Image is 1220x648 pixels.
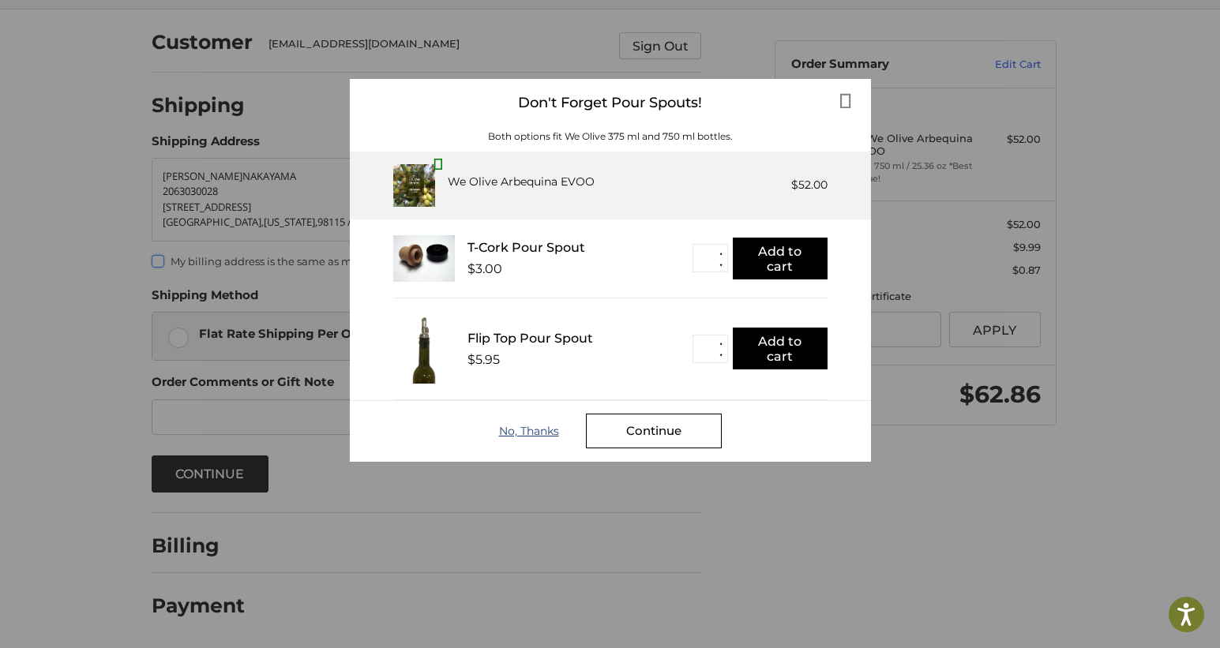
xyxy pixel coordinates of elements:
div: Flip Top Pour Spout [467,331,693,346]
div: Both options fit We Olive 375 ml and 750 ml bottles. [350,129,871,144]
p: We're away right now. Please check back later! [22,24,178,36]
button: ▲ [715,247,727,259]
div: We Olive Arbequina EVOO [448,174,595,190]
button: ▼ [715,259,727,271]
img: T_Cork__22625.1711686153.233.225.jpg [393,235,455,282]
button: Open LiveChat chat widget [182,21,201,39]
div: $52.00 [791,177,828,193]
div: $3.00 [467,261,502,276]
button: Add to cart [733,238,828,279]
div: No, Thanks [499,425,586,437]
button: ▲ [715,338,727,350]
div: Don't Forget Pour Spouts! [350,79,871,127]
button: ▼ [715,350,727,361]
img: FTPS_bottle__43406.1705089544.233.225.jpg [393,314,455,384]
div: $5.95 [467,352,500,367]
div: Continue [586,414,722,448]
div: T-Cork Pour Spout [467,240,693,255]
button: Add to cart [733,328,828,369]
